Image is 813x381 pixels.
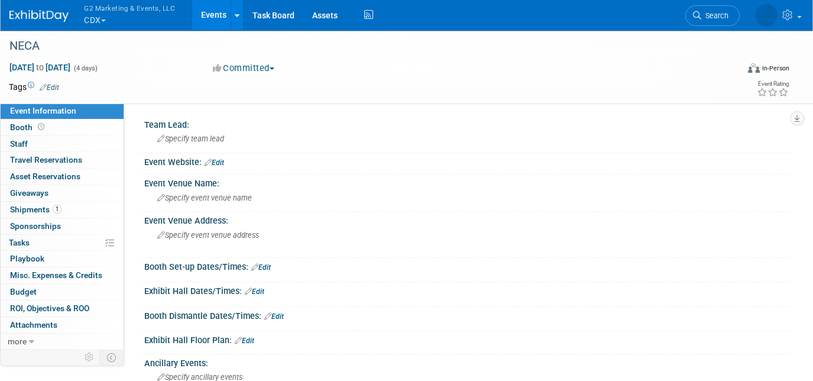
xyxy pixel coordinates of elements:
span: [DATE] [DATE] [9,62,71,73]
span: ROI, Objectives & ROO [10,303,89,313]
a: Travel Reservations [1,152,124,168]
td: Tags [9,81,59,93]
a: Shipments1 [1,202,124,218]
img: ExhibitDay [9,10,69,22]
td: Toggle Event Tabs [100,350,124,365]
a: Event Information [1,103,124,119]
button: Committed [209,62,279,75]
a: Giveaways [1,185,124,201]
div: Event Website: [144,153,789,169]
a: Edit [251,263,271,272]
a: Sponsorships [1,218,124,234]
div: Ancillary Events: [144,354,789,369]
span: Sponsorships [10,221,61,231]
a: Edit [264,312,284,321]
div: Event Venue Address: [144,212,789,227]
img: Laine Butler [755,4,778,27]
span: Specify team lead [157,134,224,143]
span: Giveaways [10,188,48,198]
td: Personalize Event Tab Strip [79,350,100,365]
a: more [1,334,124,350]
a: Edit [245,288,264,296]
span: Attachments [10,320,57,330]
span: Budget [10,287,37,296]
span: Misc. Expenses & Credits [10,270,102,280]
a: Asset Reservations [1,169,124,185]
img: Format-Inperson.png [748,63,760,73]
div: NECA [5,35,723,57]
span: Booth not reserved yet [35,122,47,131]
span: more [8,337,27,346]
a: Tasks [1,235,124,251]
a: Search [685,5,740,26]
a: Attachments [1,317,124,333]
div: In-Person [762,64,789,73]
a: Booth [1,120,124,135]
div: Event Venue Name: [144,175,789,189]
span: Booth [10,122,47,132]
span: Playbook [10,254,44,263]
span: Specify event venue address [157,231,259,240]
span: Specify event venue name [157,193,252,202]
a: Edit [40,83,59,92]
span: 1 [53,205,61,214]
span: Event Information [10,106,76,115]
div: Event Rating [757,81,789,87]
a: ROI, Objectives & ROO [1,301,124,317]
span: Travel Reservations [10,155,82,164]
a: Misc. Expenses & Credits [1,267,124,283]
div: Exhibit Hall Dates/Times: [144,282,789,298]
span: to [34,63,46,72]
span: (4 days) [73,64,98,72]
a: Edit [235,337,254,345]
div: Event Format [674,62,789,79]
a: Budget [1,284,124,300]
a: Staff [1,136,124,152]
span: Tasks [9,238,30,247]
div: Exhibit Hall Floor Plan: [144,331,789,347]
span: Asset Reservations [10,172,80,181]
span: Shipments [10,205,61,214]
a: Playbook [1,251,124,267]
div: Team Lead: [144,116,789,131]
div: Booth Dismantle Dates/Times: [144,307,789,322]
span: G2 Marketing & Events, LLC [84,2,175,14]
span: Search [701,11,728,20]
a: Edit [205,159,224,167]
span: Staff [10,139,28,148]
div: Booth Set-up Dates/Times: [144,258,789,273]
